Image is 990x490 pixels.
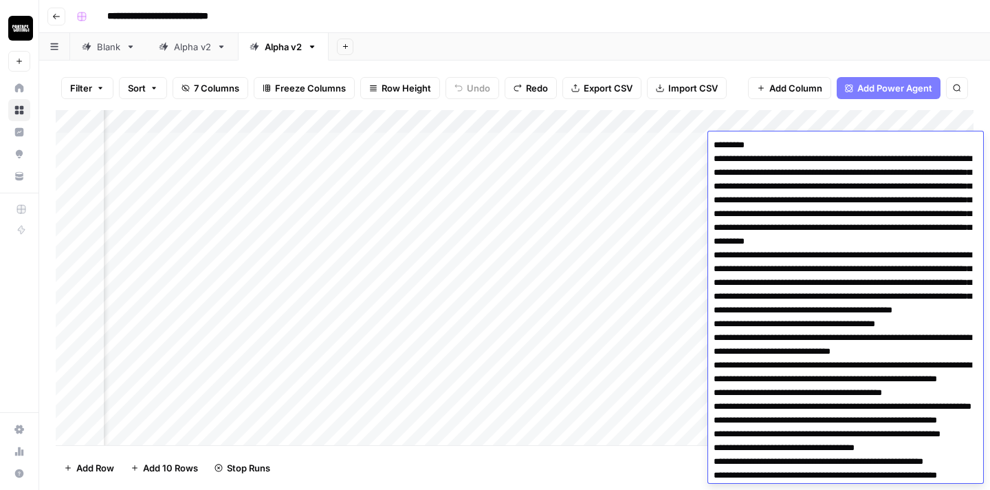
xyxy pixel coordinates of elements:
[837,77,940,99] button: Add Power Agent
[8,462,30,484] button: Help + Support
[8,143,30,165] a: Opportunities
[769,81,822,95] span: Add Column
[206,457,278,479] button: Stop Runs
[8,121,30,143] a: Insights
[227,461,270,475] span: Stop Runs
[122,457,206,479] button: Add 10 Rows
[445,77,499,99] button: Undo
[56,457,122,479] button: Add Row
[238,33,329,61] a: Alpha v2
[748,77,831,99] button: Add Column
[128,81,146,95] span: Sort
[360,77,440,99] button: Row Height
[61,77,113,99] button: Filter
[8,77,30,99] a: Home
[562,77,641,99] button: Export CSV
[119,77,167,99] button: Sort
[584,81,632,95] span: Export CSV
[275,81,346,95] span: Freeze Columns
[70,33,147,61] a: Blank
[254,77,355,99] button: Freeze Columns
[194,81,239,95] span: 7 Columns
[467,81,490,95] span: Undo
[8,99,30,121] a: Browse
[8,11,30,45] button: Workspace: Contact Studios
[173,77,248,99] button: 7 Columns
[857,81,932,95] span: Add Power Agent
[526,81,548,95] span: Redo
[147,33,238,61] a: Alpha v2
[174,40,211,54] div: Alpha v2
[97,40,120,54] div: Blank
[8,418,30,440] a: Settings
[647,77,727,99] button: Import CSV
[382,81,431,95] span: Row Height
[505,77,557,99] button: Redo
[76,461,114,475] span: Add Row
[8,16,33,41] img: Contact Studios Logo
[8,440,30,462] a: Usage
[668,81,718,95] span: Import CSV
[8,165,30,187] a: Your Data
[70,81,92,95] span: Filter
[143,461,198,475] span: Add 10 Rows
[265,40,302,54] div: Alpha v2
